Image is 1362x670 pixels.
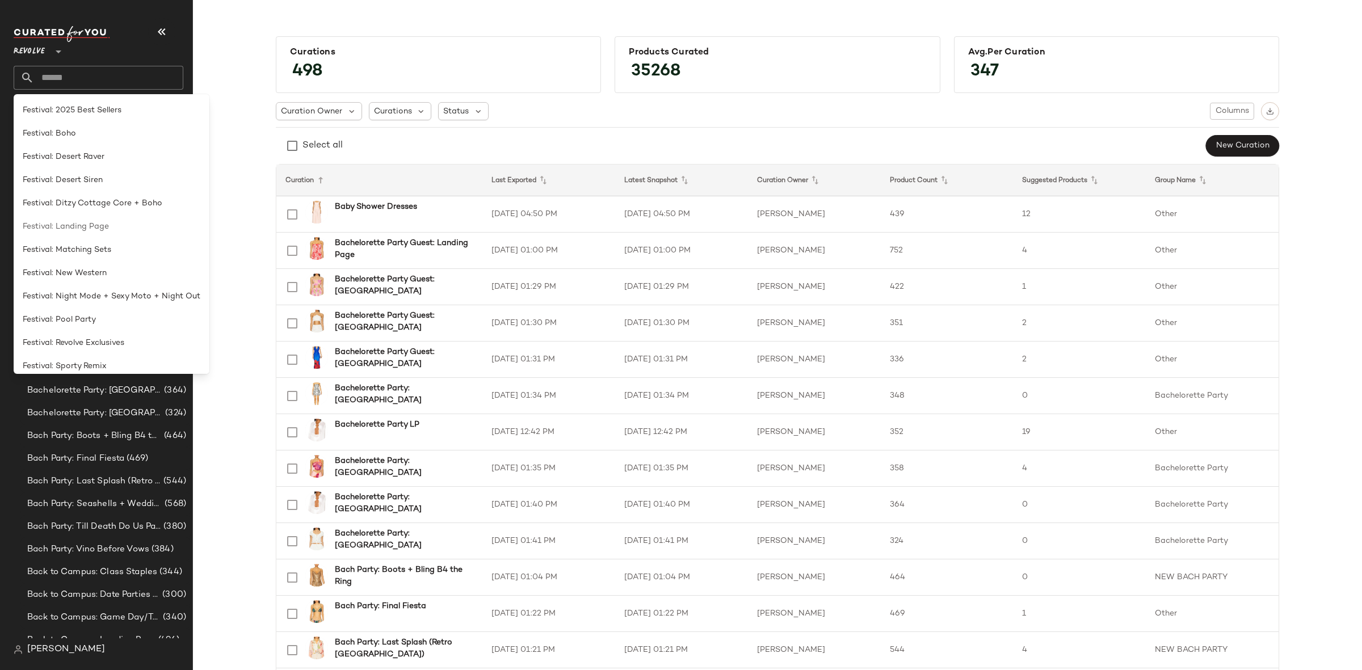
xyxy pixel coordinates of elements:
img: svg%3e [1266,107,1274,115]
td: 439 [881,196,1014,233]
span: (498) [79,180,103,193]
img: ROFR-WS337_V1.jpg [305,564,328,587]
td: 352 [881,414,1014,450]
span: All Products [39,134,89,148]
td: 4 [1013,450,1146,487]
button: Columns [1210,103,1254,120]
td: 0 [1013,378,1146,414]
img: LOVF-WD4477_V1.jpg [305,201,328,224]
span: Baby Shower Dresses [27,203,117,216]
img: RUNR-WD141_V1.jpg [305,346,328,369]
b: Bachelorette Party Guest: [GEOGRAPHIC_DATA] [335,310,469,334]
td: 752 [881,233,1014,269]
td: [PERSON_NAME] [748,596,881,632]
td: Other [1146,196,1279,233]
span: (352) [117,339,140,352]
b: Baby Shower Dresses [335,201,417,213]
span: Back to Campus: Class Staples [27,566,157,579]
span: Global Clipboards [39,157,113,170]
td: [DATE] 01:29 PM [615,269,748,305]
span: (348) [162,316,186,329]
th: Last Exported [482,165,615,196]
span: (469) [124,452,148,465]
div: Curations [290,47,587,58]
span: Bachelorette Party: [GEOGRAPHIC_DATA] [27,407,163,420]
span: Bach Party: Till Death Do Us Party [27,520,161,533]
td: [PERSON_NAME] [748,414,881,450]
b: Bachelorette Party: [GEOGRAPHIC_DATA] [335,491,469,515]
span: 35268 [620,51,692,92]
td: [DATE] 01:35 PM [482,450,615,487]
td: [DATE] 01:00 PM [482,233,615,269]
td: [DATE] 01:22 PM [482,596,615,632]
span: (336) [162,293,186,306]
span: (324) [163,407,186,420]
span: (340) [161,611,186,624]
td: [PERSON_NAME] [748,487,881,523]
td: Other [1146,233,1279,269]
span: Bachelorette Party Guest: [GEOGRAPHIC_DATA] [27,271,163,284]
td: 324 [881,523,1014,559]
td: [DATE] 01:29 PM [482,269,615,305]
td: 1 [1013,596,1146,632]
span: (752) [163,225,186,238]
td: [DATE] 01:34 PM [615,378,748,414]
span: Bach Party: Last Splash (Retro [GEOGRAPHIC_DATA]) [27,475,161,488]
td: Bachelorette Party [1146,487,1279,523]
img: LSPA-WS51_V1.jpg [305,491,328,514]
td: [PERSON_NAME] [748,342,881,378]
span: Bachelorette Party: [GEOGRAPHIC_DATA] [27,361,162,374]
span: (384) [149,543,174,556]
img: SDYS-WS194_V1.jpg [305,455,328,478]
span: (358) [162,361,186,374]
img: BENE-WS156_V1.jpg [305,637,328,659]
span: Columns [1215,107,1249,116]
div: Avg.per Curation [968,47,1265,58]
span: 498 [281,51,334,92]
td: [PERSON_NAME] [748,269,881,305]
td: 0 [1013,487,1146,523]
td: [DATE] 04:50 PM [482,196,615,233]
span: (380) [161,520,186,533]
td: 336 [881,342,1014,378]
td: [PERSON_NAME] [748,378,881,414]
td: Bachelorette Party [1146,450,1279,487]
span: (439) [117,203,141,216]
span: Back to Campus: Landing Page [27,634,156,647]
th: Product Count [881,165,1014,196]
b: Bach Party: Final Fiesta [335,600,426,612]
span: Bach Party: Seashells + Wedding Bells [27,498,162,511]
td: [DATE] 04:50 PM [615,196,748,233]
td: [DATE] 12:42 PM [615,414,748,450]
td: [DATE] 01:04 PM [482,559,615,596]
img: YLLR-WX5_V1.jpg [305,600,328,623]
td: [DATE] 01:41 PM [482,523,615,559]
img: cfy_white_logo.C9jOOHJF.svg [14,26,110,42]
b: Bachelorette Party Guest: [GEOGRAPHIC_DATA] [335,346,469,370]
span: (7) [113,157,125,170]
td: [PERSON_NAME] [748,305,881,342]
b: Bachelorette Party: [GEOGRAPHIC_DATA] [335,528,469,551]
span: (544) [161,475,186,488]
span: (364) [162,384,186,397]
span: Status [443,106,469,117]
td: [DATE] 01:30 PM [615,305,748,342]
td: [PERSON_NAME] [748,632,881,668]
span: New Curation [1216,141,1269,150]
span: Bachelorette Party: [GEOGRAPHIC_DATA] [27,316,162,329]
span: (300) [160,588,186,601]
td: [DATE] 01:34 PM [482,378,615,414]
span: (568) [162,498,186,511]
td: [DATE] 01:00 PM [615,233,748,269]
td: [DATE] 01:40 PM [615,487,748,523]
th: Curation [276,165,482,196]
span: Bachelorette Party: [GEOGRAPHIC_DATA] [27,384,162,397]
span: Bach Party: Vino Before Vows [27,543,149,556]
b: Bachelorette Party LP [335,419,419,431]
img: svg%3e [18,112,30,124]
td: [PERSON_NAME] [748,559,881,596]
div: Products Curated [629,47,926,58]
span: Revolve [14,39,45,59]
button: New Curation [1206,135,1279,157]
td: 0 [1013,559,1146,596]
